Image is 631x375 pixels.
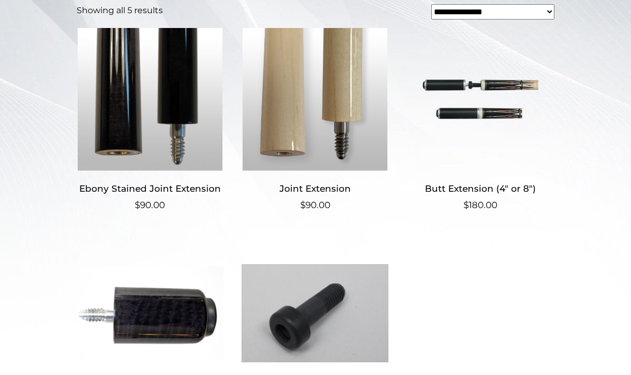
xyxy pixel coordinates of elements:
[242,28,388,212] a: Joint Extension $90.00
[77,4,163,17] p: Showing all 5 results
[135,200,140,210] span: $
[407,28,554,212] a: Butt Extension (4″ or 8″) $180.00
[77,28,224,212] a: Ebony Stained Joint Extension $90.00
[463,200,469,210] span: $
[242,179,388,199] h2: Joint Extension
[300,200,330,210] bdi: 90.00
[300,200,305,210] span: $
[77,179,224,199] h2: Ebony Stained Joint Extension
[77,28,224,171] img: Ebony Stained Joint Extension
[463,200,497,210] bdi: 180.00
[407,179,554,199] h2: Butt Extension (4″ or 8″)
[431,4,554,20] select: Shop order
[242,28,388,171] img: Joint Extension
[135,200,165,210] bdi: 90.00
[407,28,554,171] img: Butt Extension (4" or 8")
